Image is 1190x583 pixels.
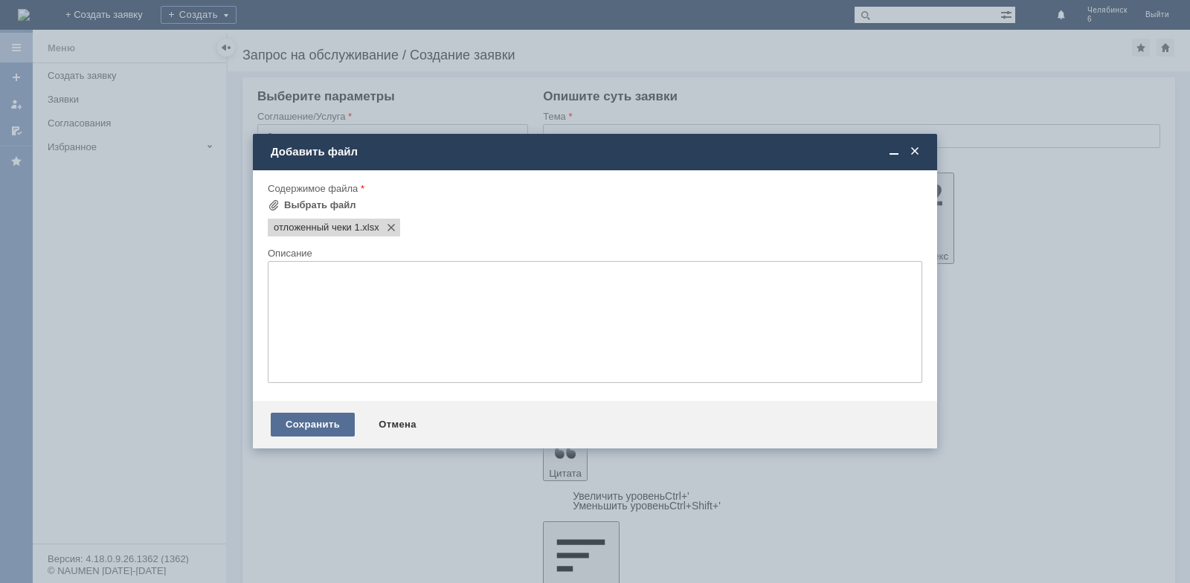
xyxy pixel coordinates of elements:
div: Содержимое файла [268,184,919,193]
span: отложенный чеки 1.xlsx [274,222,360,233]
div: Выбрать файл [284,199,356,211]
span: отложенный чеки 1.xlsx [360,222,379,233]
span: Свернуть (Ctrl + M) [887,145,901,158]
div: Добавить файл [271,145,922,158]
div: Описание [268,248,919,258]
span: Закрыть [907,145,922,158]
